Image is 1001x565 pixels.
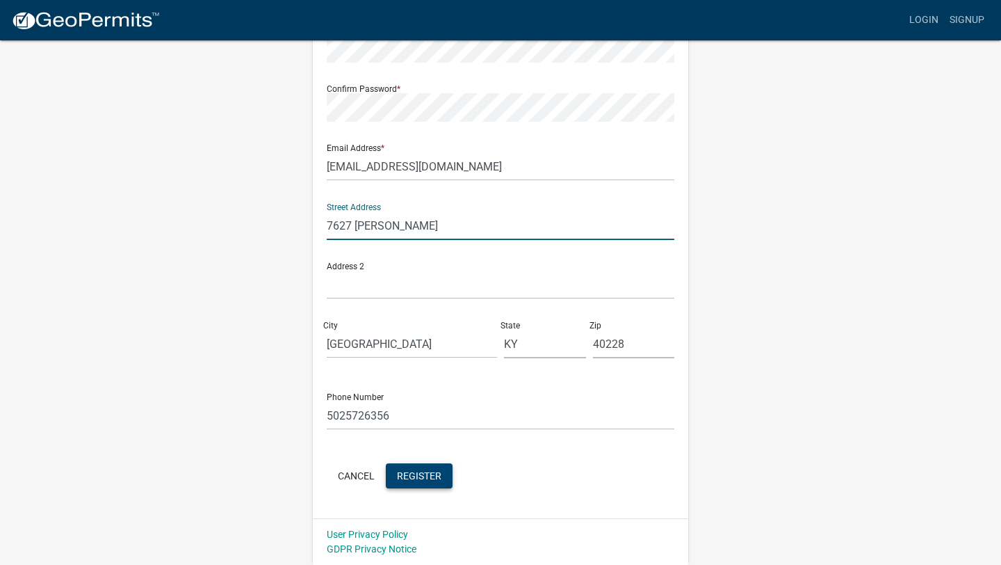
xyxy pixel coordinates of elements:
[397,470,441,481] span: Register
[327,463,386,488] button: Cancel
[904,7,944,33] a: Login
[386,463,453,488] button: Register
[327,529,408,540] a: User Privacy Policy
[944,7,990,33] a: Signup
[327,543,416,555] a: GDPR Privacy Notice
